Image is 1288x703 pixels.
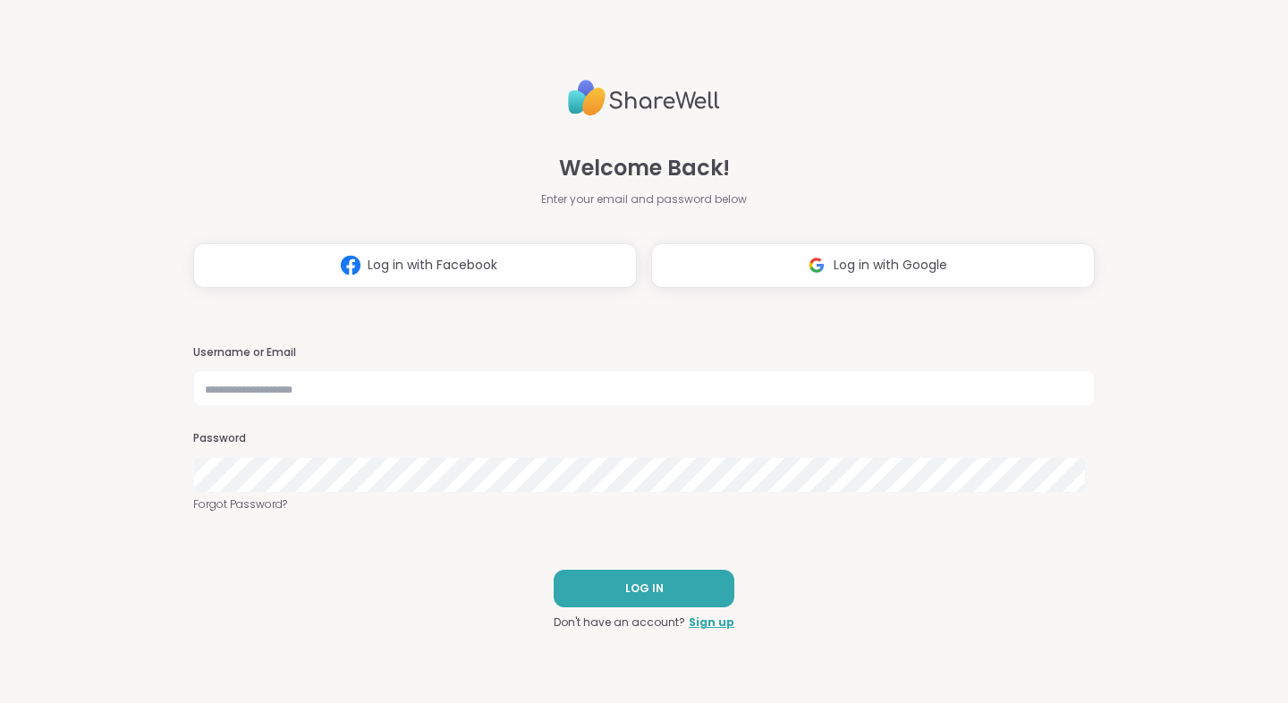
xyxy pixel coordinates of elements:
span: Enter your email and password below [541,191,747,208]
h3: Password [193,431,1095,446]
button: LOG IN [554,570,734,607]
button: Log in with Google [651,243,1095,288]
img: ShareWell Logomark [800,249,834,282]
span: Log in with Facebook [368,256,497,275]
span: Welcome Back! [559,152,730,184]
span: Log in with Google [834,256,947,275]
img: ShareWell Logo [568,72,720,123]
a: Sign up [689,614,734,631]
span: Don't have an account? [554,614,685,631]
img: ShareWell Logomark [334,249,368,282]
span: LOG IN [625,580,664,597]
button: Log in with Facebook [193,243,637,288]
h3: Username or Email [193,345,1095,360]
a: Forgot Password? [193,496,1095,512]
